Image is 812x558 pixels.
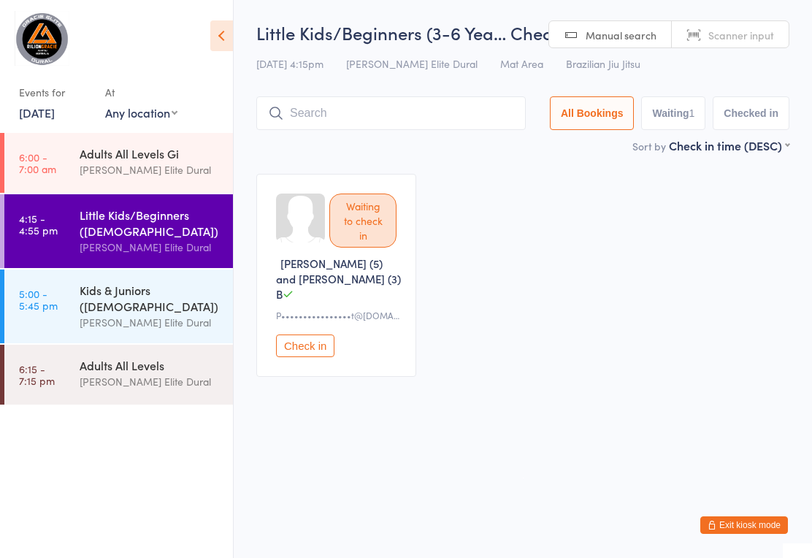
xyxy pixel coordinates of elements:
[669,137,789,153] div: Check in time (DESC)
[256,96,526,130] input: Search
[632,139,666,153] label: Sort by
[19,151,56,175] time: 6:00 - 7:00 am
[80,282,221,314] div: Kids & Juniors ([DEMOGRAPHIC_DATA])
[80,161,221,178] div: [PERSON_NAME] Elite Dural
[4,270,233,343] a: 5:00 -5:45 pmKids & Juniors ([DEMOGRAPHIC_DATA])[PERSON_NAME] Elite Dural
[586,28,656,42] span: Manual search
[708,28,774,42] span: Scanner input
[19,80,91,104] div: Events for
[19,213,58,236] time: 4:15 - 4:55 pm
[346,56,478,71] span: [PERSON_NAME] Elite Dural
[566,56,640,71] span: Brazilian Jiu Jitsu
[19,288,58,311] time: 5:00 - 5:45 pm
[641,96,705,130] button: Waiting1
[256,20,789,45] h2: Little Kids/Beginners (3-6 Yea… Check-in
[4,133,233,193] a: 6:00 -7:00 amAdults All Levels Gi[PERSON_NAME] Elite Dural
[80,145,221,161] div: Adults All Levels Gi
[713,96,789,130] button: Checked in
[80,207,221,239] div: Little Kids/Beginners ([DEMOGRAPHIC_DATA])
[256,56,323,71] span: [DATE] 4:15pm
[500,56,543,71] span: Mat Area
[105,104,177,121] div: Any location
[15,11,69,66] img: Gracie Elite Jiu Jitsu Dural
[80,239,221,256] div: [PERSON_NAME] Elite Dural
[105,80,177,104] div: At
[276,335,334,357] button: Check in
[19,363,55,386] time: 6:15 - 7:15 pm
[80,357,221,373] div: Adults All Levels
[329,194,397,248] div: Waiting to check in
[80,373,221,390] div: [PERSON_NAME] Elite Dural
[689,107,695,119] div: 1
[276,256,401,302] span: [PERSON_NAME] (5) and [PERSON_NAME] (3) B
[700,516,788,534] button: Exit kiosk mode
[550,96,635,130] button: All Bookings
[19,104,55,121] a: [DATE]
[4,194,233,268] a: 4:15 -4:55 pmLittle Kids/Beginners ([DEMOGRAPHIC_DATA])[PERSON_NAME] Elite Dural
[80,314,221,331] div: [PERSON_NAME] Elite Dural
[276,309,401,321] div: P••••••••••••••••t@[DOMAIN_NAME]
[4,345,233,405] a: 6:15 -7:15 pmAdults All Levels[PERSON_NAME] Elite Dural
